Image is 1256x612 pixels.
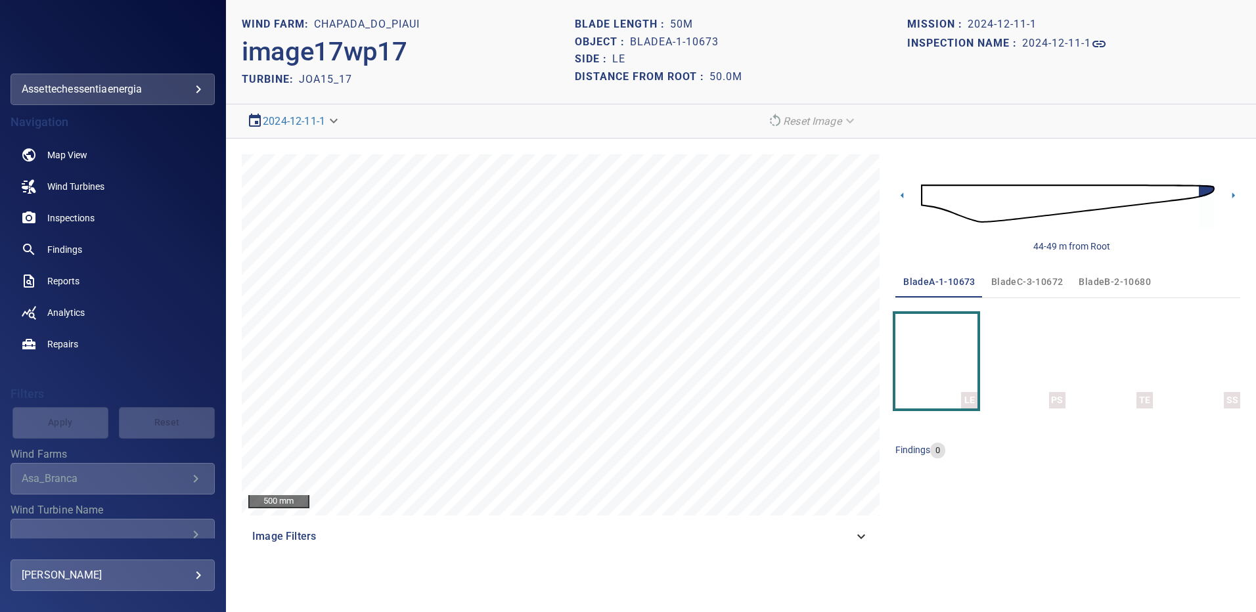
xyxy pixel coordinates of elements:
[11,74,215,105] div: assettechessentiaenergia
[1022,36,1107,52] a: 2024-12-11-1
[612,53,625,66] h1: LE
[1158,314,1240,408] button: SS
[22,472,188,485] div: Asa_Branca
[47,306,85,319] span: Analytics
[11,202,215,234] a: inspections noActive
[1079,274,1151,290] span: bladeB-2-10680
[11,116,215,129] h4: Navigation
[11,505,215,515] label: Wind Turbine Name
[11,387,215,401] h4: Filters
[242,18,314,31] h1: WIND FARM:
[1136,392,1153,408] div: TE
[575,71,709,83] h1: Distance from root :
[22,565,204,586] div: [PERSON_NAME]
[991,274,1064,290] span: bladeC-3-10672
[575,18,670,31] h1: Blade length :
[11,171,215,202] a: windturbines noActive
[630,36,719,49] h1: bladeA-1-10673
[11,463,215,494] div: Wind Farms
[47,274,79,288] span: Reports
[762,110,863,133] div: Reset Image
[1049,392,1065,408] div: PS
[47,148,87,162] span: Map View
[242,36,407,68] h2: image17wp17
[47,180,104,193] span: Wind Turbines
[575,36,630,49] h1: Object :
[968,18,1037,31] h1: 2024-12-11-1
[921,168,1215,239] img: d
[47,211,95,225] span: Inspections
[783,115,841,127] em: Reset Image
[907,37,1022,50] h1: Inspection name :
[11,328,215,360] a: repairs noActive
[47,26,179,53] img: assettechessentiaenergia-logo
[242,521,880,552] div: Image Filters
[709,71,742,83] h1: 50.0m
[907,18,968,31] h1: Mission :
[895,445,930,455] span: findings
[314,18,420,31] h1: Chapada_do_Piaui
[930,445,945,457] span: 0
[11,297,215,328] a: analytics noActive
[299,73,352,85] h2: JOA15_17
[11,519,215,550] div: Wind Turbine Name
[242,110,346,133] div: 2024-12-11-1
[1022,37,1091,50] h1: 2024-12-11-1
[1071,314,1153,408] button: TE
[252,529,853,544] span: Image Filters
[903,274,976,290] span: bladeA-1-10673
[575,53,612,66] h1: Side :
[983,314,1065,408] button: PS
[11,234,215,265] a: findings noActive
[263,115,325,127] a: 2024-12-11-1
[11,139,215,171] a: map noActive
[242,73,299,85] h2: TURBINE:
[895,314,977,408] button: LE
[670,18,693,31] h1: 50m
[961,392,977,408] div: LE
[1033,240,1110,253] div: 44-49 m from Root
[11,449,215,460] label: Wind Farms
[22,79,204,100] div: assettechessentiaenergia
[11,265,215,297] a: reports noActive
[47,243,82,256] span: Findings
[1224,392,1240,408] div: SS
[47,338,78,351] span: Repairs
